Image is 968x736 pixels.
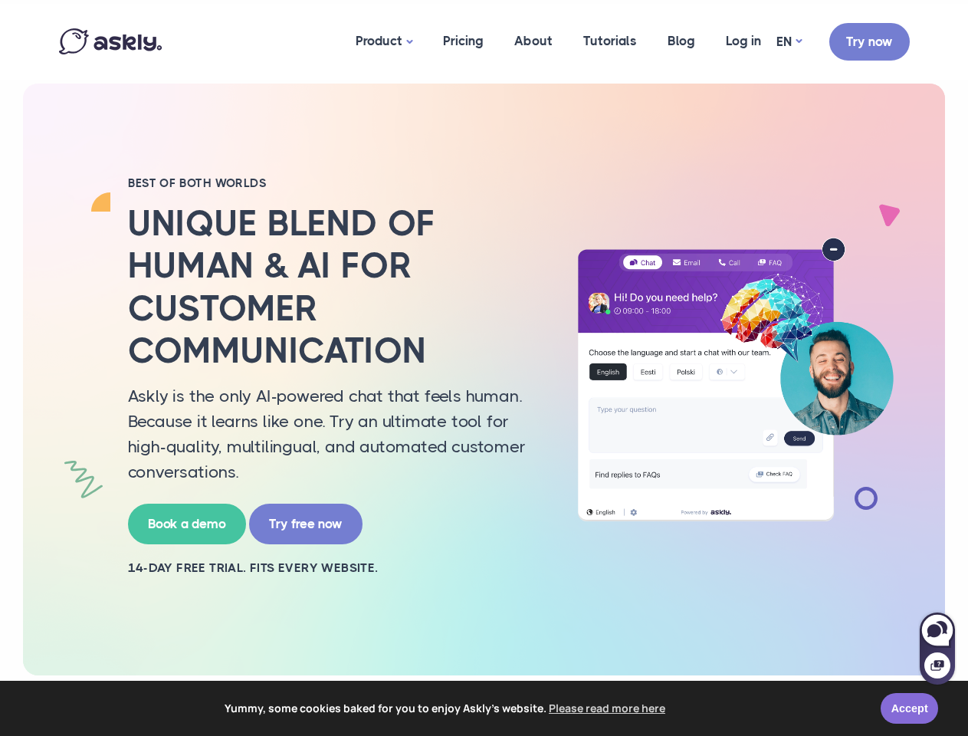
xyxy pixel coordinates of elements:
[652,4,710,78] a: Blog
[22,697,870,720] span: Yummy, some cookies baked for you to enjoy Askly's website.
[710,4,776,78] a: Log in
[128,176,542,191] h2: BEST OF BOTH WORLDS
[128,560,542,577] h2: 14-day free trial. Fits every website.
[568,4,652,78] a: Tutorials
[918,609,957,686] iframe: Askly chat
[881,693,938,724] a: Accept
[128,383,542,485] p: Askly is the only AI-powered chat that feels human. Because it learns like one. Try an ultimate t...
[340,4,428,80] a: Product
[59,28,162,54] img: Askly
[128,504,246,544] a: Book a demo
[499,4,568,78] a: About
[829,23,910,61] a: Try now
[428,4,499,78] a: Pricing
[776,31,802,53] a: EN
[128,202,542,372] h2: Unique blend of human & AI for customer communication
[565,238,906,521] img: AI multilingual chat
[249,504,363,544] a: Try free now
[546,697,668,720] a: learn more about cookies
